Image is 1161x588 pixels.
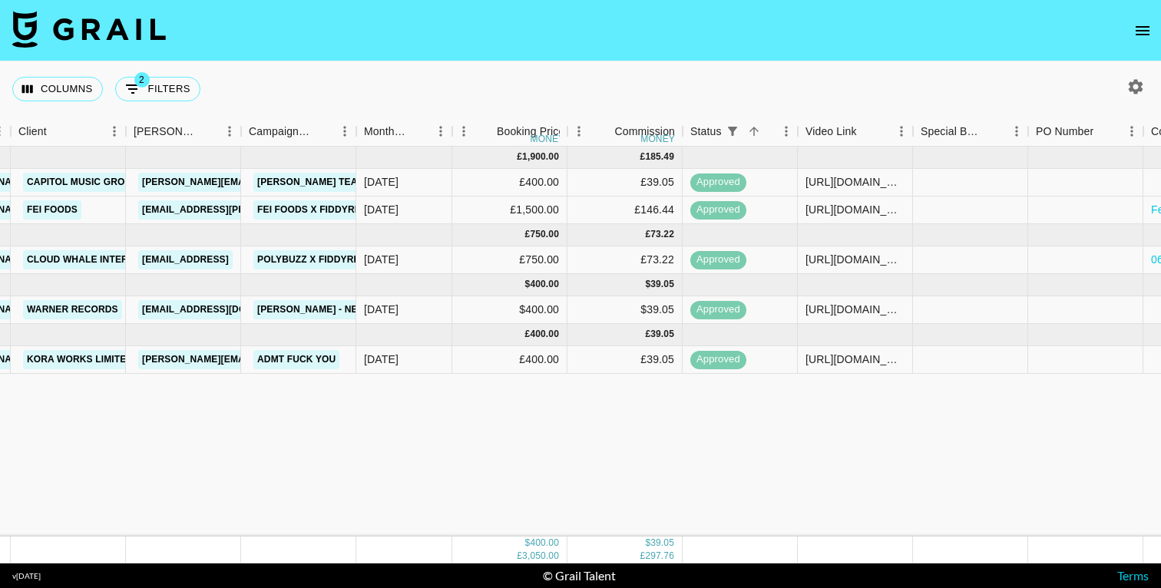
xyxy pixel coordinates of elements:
div: Campaign (Type) [249,117,312,147]
div: https://www.tiktok.com/@fiddyrhett/video/7536908334109134102?_r=1&_t=ZN-8yl7YoFF8Ja [805,352,905,367]
div: Commission [614,117,675,147]
div: £ [640,150,646,164]
div: £ [645,228,650,241]
div: https://www.tiktok.com/@fiddyrhett/video/7520562045557787926 [805,252,905,267]
div: 400.00 [530,278,559,291]
div: 73.22 [650,228,674,241]
div: Month Due [364,117,408,147]
div: 400.00 [530,328,559,341]
button: open drawer [1127,15,1158,46]
div: Client [11,117,126,147]
div: £400.00 [452,169,567,197]
div: Booking Price [497,117,564,147]
button: Sort [312,121,333,142]
div: 39.05 [650,328,674,341]
button: Menu [333,120,356,143]
div: £ [645,328,650,341]
div: £146.44 [567,197,683,224]
button: Sort [743,121,765,142]
a: [PERSON_NAME] - Need You More [253,300,428,319]
div: $ [645,537,650,550]
div: $ [525,278,531,291]
div: https://www.tiktok.com/@fiddyrhett/video/7524830169803099414 [805,302,905,317]
div: $ [645,278,650,291]
button: Sort [47,121,68,142]
button: Menu [218,120,241,143]
div: Month Due [356,117,452,147]
div: Booker [126,117,241,147]
div: 39.05 [650,537,674,550]
button: Menu [1120,120,1143,143]
div: £750.00 [452,246,567,274]
div: May '25 [364,202,399,217]
div: 185.49 [645,150,674,164]
a: ADMT Fuck You [253,350,339,369]
button: Select columns [12,77,103,101]
div: Jun '25 [364,252,399,267]
a: Capitol Music Group [23,173,141,192]
div: £ [640,550,646,563]
div: 1 active filter [722,121,743,142]
div: Video Link [798,117,913,147]
div: £ [525,328,531,341]
div: PO Number [1028,117,1143,147]
div: 750.00 [530,228,559,241]
a: [EMAIL_ADDRESS][PERSON_NAME][DOMAIN_NAME] [138,200,389,220]
div: https://www.tiktok.com/@fiddyrhett/video/7499525436649606422?_r=1&_t=ZN-8vzuExQqOIw [805,174,905,190]
span: 2 [134,72,150,88]
a: Fei Foods [23,200,81,220]
button: Menu [1005,120,1028,143]
div: https://www.tiktok.com/@fiddyrhett/video/7507350912826887446 [805,202,905,217]
button: Sort [475,121,497,142]
div: Special Booking Type [921,117,984,147]
div: £ [517,150,522,164]
button: Menu [775,120,798,143]
button: Sort [408,121,429,142]
div: £39.05 [567,346,683,374]
a: [PERSON_NAME] teaser [253,173,381,192]
div: £ [525,228,531,241]
button: Sort [1093,121,1115,142]
div: $ [525,537,531,550]
div: £ [517,550,522,563]
div: [PERSON_NAME] [134,117,197,147]
a: Terms [1117,568,1149,583]
div: 1,900.00 [522,150,559,164]
span: approved [690,352,746,367]
div: Special Booking Type [913,117,1028,147]
div: £1,500.00 [452,197,567,224]
button: Sort [857,121,878,142]
div: $39.05 [567,296,683,324]
span: approved [690,253,746,267]
button: Menu [452,120,475,143]
div: $400.00 [452,296,567,324]
div: Campaign (Type) [241,117,356,147]
div: Aug '25 [364,352,399,367]
div: © Grail Talent [543,568,616,583]
div: Client [18,117,47,147]
span: approved [690,302,746,317]
div: May '25 [364,174,399,190]
div: 39.05 [650,278,674,291]
a: Fei Foods x fiddyrhett [253,200,383,220]
div: money [640,134,675,144]
button: Menu [567,120,590,143]
a: Polybuzz x fiddyrhett [253,250,382,269]
button: Menu [429,120,452,143]
div: £73.22 [567,246,683,274]
a: Warner Records [23,300,122,319]
span: approved [690,203,746,217]
a: [PERSON_NAME][EMAIL_ADDRESS][PERSON_NAME][DOMAIN_NAME] [138,173,468,192]
button: Sort [984,121,1005,142]
button: Show filters [722,121,743,142]
a: KORA WORKS LIMITED [23,350,137,369]
a: [PERSON_NAME][EMAIL_ADDRESS][DOMAIN_NAME] [138,350,389,369]
button: Menu [890,120,913,143]
div: 3,050.00 [522,550,559,563]
button: Sort [197,121,218,142]
div: 400.00 [530,537,559,550]
a: [EMAIL_ADDRESS][DOMAIN_NAME] [138,300,310,319]
div: Status [690,117,722,147]
button: Sort [593,121,614,142]
button: Menu [103,120,126,143]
